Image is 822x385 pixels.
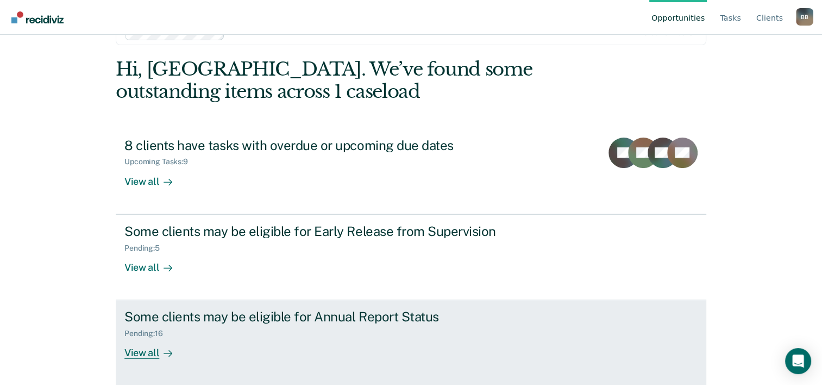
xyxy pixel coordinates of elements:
img: Recidiviz [11,11,64,23]
div: Upcoming Tasks : 9 [124,157,197,166]
div: Pending : 16 [124,329,172,338]
div: 8 clients have tasks with overdue or upcoming due dates [124,138,506,153]
a: Some clients may be eligible for Early Release from SupervisionPending:5View all [116,214,706,300]
div: View all [124,166,185,188]
div: Open Intercom Messenger [785,348,811,374]
div: Some clients may be eligible for Annual Report Status [124,309,506,325]
div: Hi, [GEOGRAPHIC_DATA]. We’ve found some outstanding items across 1 caseload [116,58,588,103]
a: 8 clients have tasks with overdue or upcoming due datesUpcoming Tasks:9View all [116,129,706,214]
div: Pending : 5 [124,244,168,253]
div: View all [124,252,185,274]
div: B B [796,8,813,26]
button: Profile dropdown button [796,8,813,26]
div: View all [124,338,185,359]
div: Some clients may be eligible for Early Release from Supervision [124,223,506,239]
